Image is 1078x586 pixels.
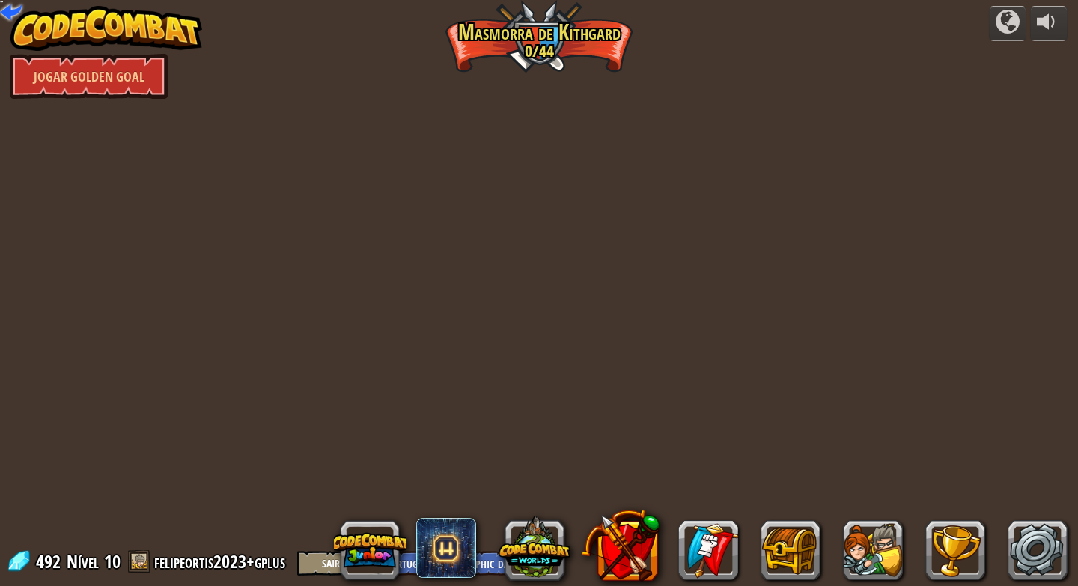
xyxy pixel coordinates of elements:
[10,6,202,51] img: CodeCombat - Learn how to code by playing a game
[154,549,290,573] a: felipeortis2023+gplus
[297,551,365,576] button: Sair
[67,549,99,574] span: Nível
[36,549,65,573] span: 492
[1030,6,1068,41] button: Ajustar volume
[989,6,1026,41] button: Campanhas
[104,549,121,573] span: 10
[10,54,168,99] a: Jogar Golden Goal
